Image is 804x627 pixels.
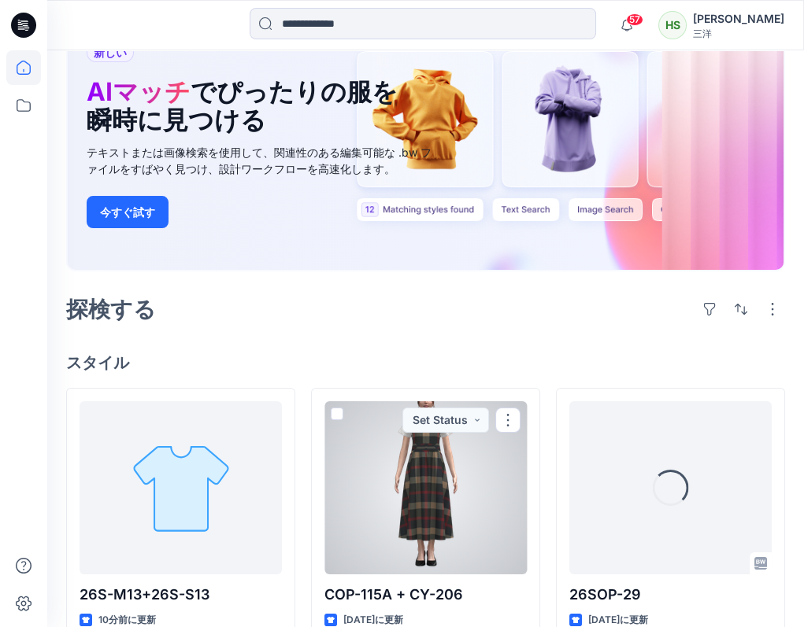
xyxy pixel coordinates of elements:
[87,76,191,107] font: AIマッチ
[343,614,403,625] font: [DATE]に更新
[569,586,641,603] font: 26SOP-29
[87,146,432,175] font: テキストまたは画像検索を使用して、関連性のある編集可能な .bw ファイルをすばやく見つけ、設計ワークフローを高速化します。
[87,76,398,135] font: でぴったりの服を瞬時に見つける
[629,13,640,25] font: 57
[693,28,712,39] font: 三洋
[66,296,156,323] font: 探検する
[665,18,680,31] font: HS
[80,401,282,574] a: 26S-M13+26S-S13
[87,196,169,228] button: 今すぐ試す
[693,12,784,25] font: [PERSON_NAME]
[588,614,648,625] font: [DATE]に更新
[94,46,127,59] font: 新しい
[98,614,156,625] font: 10分前に更新
[324,586,463,603] font: COP-115A + CY-206
[100,205,155,219] font: 今すぐ試す
[80,586,209,603] font: 26S-M13+26S-S13
[66,353,129,372] font: スタイル
[324,401,527,574] a: COP-115A + CY-206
